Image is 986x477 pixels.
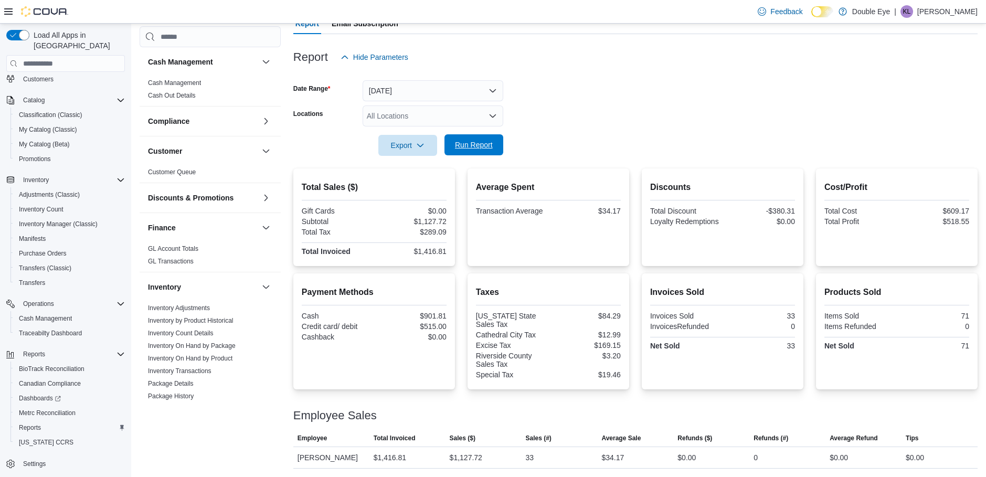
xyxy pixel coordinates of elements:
[455,140,493,150] span: Run Report
[19,348,125,361] span: Reports
[19,205,63,214] span: Inventory Count
[260,221,272,234] button: Finance
[811,6,833,17] input: Dark Mode
[550,331,621,339] div: $12.99
[15,188,84,201] a: Adjustments (Classic)
[19,457,125,470] span: Settings
[148,79,201,87] span: Cash Management
[148,116,189,126] h3: Compliance
[260,281,272,293] button: Inventory
[23,176,49,184] span: Inventory
[15,203,125,216] span: Inventory Count
[650,181,795,194] h2: Discounts
[148,304,210,312] a: Inventory Adjustments
[725,342,795,350] div: 33
[725,322,795,331] div: 0
[140,242,281,272] div: Finance
[19,409,76,417] span: Metrc Reconciliation
[148,282,181,292] h3: Inventory
[15,218,125,230] span: Inventory Manager (Classic)
[15,232,50,245] a: Manifests
[550,312,621,320] div: $84.29
[899,342,969,350] div: 71
[15,247,125,260] span: Purchase Orders
[302,333,372,341] div: Cashback
[353,52,408,62] span: Hide Parameters
[476,207,546,215] div: Transaction Average
[15,123,125,136] span: My Catalog (Classic)
[293,409,377,422] h3: Employee Sales
[23,75,54,83] span: Customers
[476,331,546,339] div: Cathedral City Tax
[19,140,70,149] span: My Catalog (Beta)
[19,329,82,337] span: Traceabilty Dashboard
[900,5,913,18] div: Kevin Lopez
[148,380,194,387] a: Package Details
[293,110,323,118] label: Locations
[23,350,45,358] span: Reports
[19,220,98,228] span: Inventory Manager (Classic)
[19,190,80,199] span: Adjustments (Classic)
[148,330,214,337] a: Inventory Count Details
[19,458,50,470] a: Settings
[10,420,129,435] button: Reports
[476,370,546,379] div: Special Tax
[19,298,58,310] button: Operations
[824,181,969,194] h2: Cost/Profit
[148,342,236,350] span: Inventory On Hand by Package
[148,168,196,176] a: Customer Queue
[385,135,431,156] span: Export
[10,376,129,391] button: Canadian Compliance
[824,342,854,350] strong: Net Sold
[19,298,125,310] span: Operations
[148,57,213,67] h3: Cash Management
[15,363,89,375] a: BioTrack Reconciliation
[10,187,129,202] button: Adjustments (Classic)
[148,379,194,388] span: Package Details
[23,460,46,468] span: Settings
[19,94,49,107] button: Catalog
[302,181,447,194] h2: Total Sales ($)
[650,286,795,299] h2: Invoices Sold
[148,222,176,233] h3: Finance
[376,207,447,215] div: $0.00
[10,122,129,137] button: My Catalog (Classic)
[10,435,129,450] button: [US_STATE] CCRS
[295,13,319,34] span: Report
[302,312,372,320] div: Cash
[450,451,482,464] div: $1,127.72
[852,5,890,18] p: Double Eye
[824,312,895,320] div: Items Sold
[298,434,327,442] span: Employee
[476,181,621,194] h2: Average Spent
[15,153,55,165] a: Promotions
[601,451,624,464] div: $34.17
[336,47,412,68] button: Hide Parameters
[376,333,447,341] div: $0.00
[15,312,76,325] a: Cash Management
[10,246,129,261] button: Purchase Orders
[10,261,129,275] button: Transfers (Classic)
[526,451,534,464] div: 33
[29,30,125,51] span: Load All Apps in [GEOGRAPHIC_DATA]
[650,207,720,215] div: Total Discount
[10,137,129,152] button: My Catalog (Beta)
[526,434,552,442] span: Sales (#)
[10,275,129,290] button: Transfers
[19,235,46,243] span: Manifests
[332,13,398,34] span: Email Subscription
[19,314,72,323] span: Cash Management
[10,231,129,246] button: Manifests
[15,277,125,289] span: Transfers
[677,451,696,464] div: $0.00
[15,392,125,405] span: Dashboards
[906,451,924,464] div: $0.00
[148,317,234,324] a: Inventory by Product Historical
[15,262,76,274] a: Transfers (Classic)
[10,202,129,217] button: Inventory Count
[754,434,788,442] span: Refunds (#)
[260,192,272,204] button: Discounts & Promotions
[824,286,969,299] h2: Products Sold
